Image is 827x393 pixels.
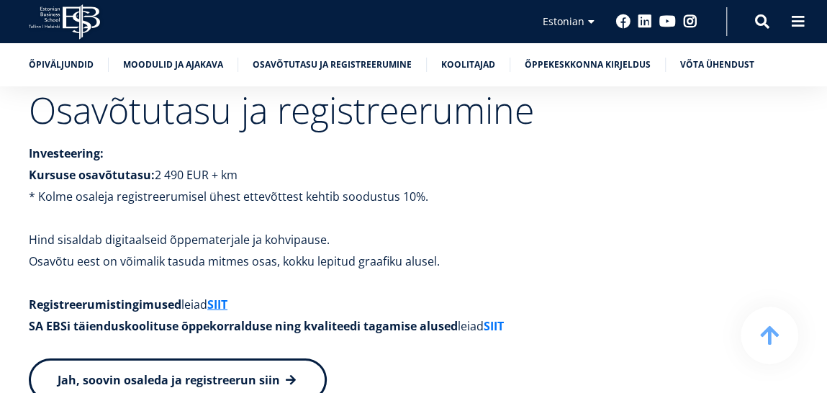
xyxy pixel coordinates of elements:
[659,14,676,29] a: Youtube
[29,297,181,312] strong: Registreerumistingimused
[683,14,697,29] a: Instagram
[29,186,713,207] p: * Kolme osaleja registreerumisel ühest ettevõttest kehtib soodustus 10%.
[680,58,754,72] a: Võta ühendust
[29,145,104,161] strong: Investeering:
[616,14,631,29] a: Facebook
[441,58,495,72] a: Koolitajad
[29,229,713,250] p: Hind sisaldab digitaalseid õppematerjale ja kohvipause.
[29,167,155,183] strong: Kursuse osavõtutasu:
[207,294,227,315] a: SIIT
[484,315,504,337] a: SIIT
[638,14,652,29] a: Linkedin
[58,372,280,388] span: Jah, soovin osaleda ja registreerun siin
[29,92,713,128] h2: Osavõtutasu ja registreerumine
[29,250,713,272] p: Osavõtu eest on võimalik tasuda mitmes osas, kokku lepitud graafiku alusel.
[29,294,713,315] p: leiad
[29,318,458,334] strong: SA EBSi täienduskoolituse õppekorralduse ning kvaliteedi tagamise alused
[29,315,713,337] p: leiad
[525,58,651,72] a: Õppekeskkonna kirjeldus
[253,58,412,72] a: Osavõtutasu ja registreerumine
[123,58,223,72] a: Moodulid ja ajakava
[29,164,713,186] p: 2 490 EUR + km
[29,58,94,72] a: Õpiväljundid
